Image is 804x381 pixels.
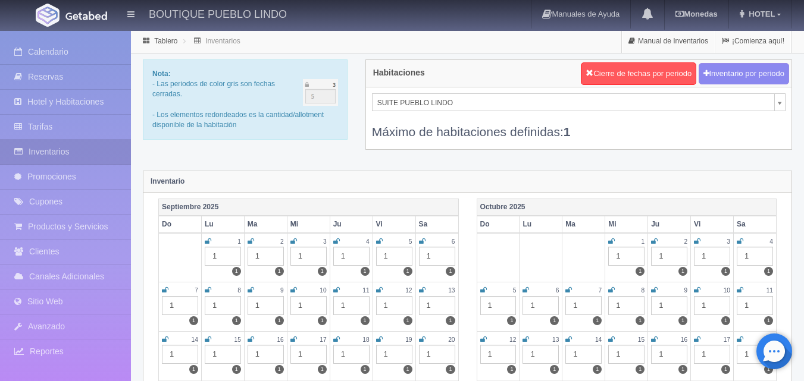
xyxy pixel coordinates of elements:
[419,296,455,315] div: 1
[648,216,691,233] th: Ju
[477,216,520,233] th: Do
[419,345,455,364] div: 1
[651,247,687,266] div: 1
[372,111,786,140] div: Máximo de habitaciones definidas:
[636,267,645,276] label: 1
[675,10,717,18] b: Monedas
[320,336,326,343] small: 17
[746,10,775,18] span: HOTEL
[362,336,369,343] small: 18
[290,345,327,364] div: 1
[678,316,687,325] label: 1
[237,287,241,294] small: 8
[330,216,373,233] th: Ju
[248,247,284,266] div: 1
[152,70,171,78] b: Nota:
[769,238,773,245] small: 4
[65,11,107,20] img: Getabed
[323,238,327,245] small: 3
[149,6,287,21] h4: BOUTIQUE PUEBLO LINDO
[333,296,370,315] div: 1
[507,365,516,374] label: 1
[694,296,730,315] div: 1
[734,216,777,233] th: Sa
[361,267,370,276] label: 1
[403,365,412,374] label: 1
[452,238,455,245] small: 6
[446,316,455,325] label: 1
[550,316,559,325] label: 1
[154,37,177,45] a: Tablero
[684,238,687,245] small: 2
[376,296,412,315] div: 1
[232,316,241,325] label: 1
[415,216,458,233] th: Sa
[290,247,327,266] div: 1
[333,345,370,364] div: 1
[767,287,773,294] small: 11
[565,345,602,364] div: 1
[409,238,412,245] small: 5
[405,287,412,294] small: 12
[715,30,791,53] a: ¡Comienza aquí!
[523,296,559,315] div: 1
[507,316,516,325] label: 1
[36,4,60,27] img: Getabed
[318,365,327,374] label: 1
[565,296,602,315] div: 1
[377,94,769,112] span: SUITE PUEBLO LINDO
[151,177,184,185] strong: Inventario
[480,345,517,364] div: 1
[737,296,773,315] div: 1
[205,37,240,45] a: Inventarios
[234,336,241,343] small: 15
[320,287,326,294] small: 10
[562,216,605,233] th: Ma
[275,267,284,276] label: 1
[593,316,602,325] label: 1
[523,345,559,364] div: 1
[159,199,459,216] th: Septiembre 2025
[373,216,415,233] th: Vi
[636,365,645,374] label: 1
[599,287,602,294] small: 7
[638,336,645,343] small: 15
[303,79,338,106] img: cutoff.png
[448,336,455,343] small: 20
[764,316,773,325] label: 1
[237,238,241,245] small: 1
[764,365,773,374] label: 1
[691,216,734,233] th: Vi
[727,238,730,245] small: 3
[162,345,198,364] div: 1
[403,267,412,276] label: 1
[248,296,284,315] div: 1
[550,365,559,374] label: 1
[699,63,789,85] button: Inventario por periodo
[189,365,198,374] label: 1
[678,267,687,276] label: 1
[608,345,645,364] div: 1
[593,365,602,374] label: 1
[552,336,559,343] small: 13
[280,287,284,294] small: 9
[333,247,370,266] div: 1
[189,316,198,325] label: 1
[143,59,348,140] div: - Las periodos de color gris son fechas cerradas. - Los elementos redondeados es la cantidad/allo...
[201,216,244,233] th: Lu
[205,345,241,364] div: 1
[724,287,730,294] small: 10
[513,287,517,294] small: 5
[361,316,370,325] label: 1
[721,267,730,276] label: 1
[595,336,602,343] small: 14
[737,345,773,364] div: 1
[244,216,287,233] th: Ma
[509,336,516,343] small: 12
[694,345,730,364] div: 1
[159,216,202,233] th: Do
[520,216,562,233] th: Lu
[318,267,327,276] label: 1
[622,30,715,53] a: Manual de Inventarios
[636,316,645,325] label: 1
